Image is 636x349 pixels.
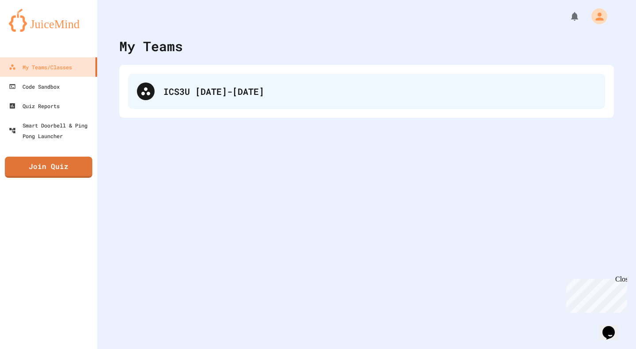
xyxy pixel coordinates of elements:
[599,314,627,340] iframe: chat widget
[9,81,60,92] div: Code Sandbox
[9,101,60,111] div: Quiz Reports
[163,85,596,98] div: ICS3U [DATE]-[DATE]
[563,275,627,313] iframe: chat widget
[4,4,61,56] div: Chat with us now!Close
[9,9,88,32] img: logo-orange.svg
[119,36,183,56] div: My Teams
[582,6,609,26] div: My Account
[9,62,72,72] div: My Teams/Classes
[9,120,94,141] div: Smart Doorbell & Ping Pong Launcher
[553,9,582,24] div: My Notifications
[5,157,92,178] a: Join Quiz
[128,74,605,109] div: ICS3U [DATE]-[DATE]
